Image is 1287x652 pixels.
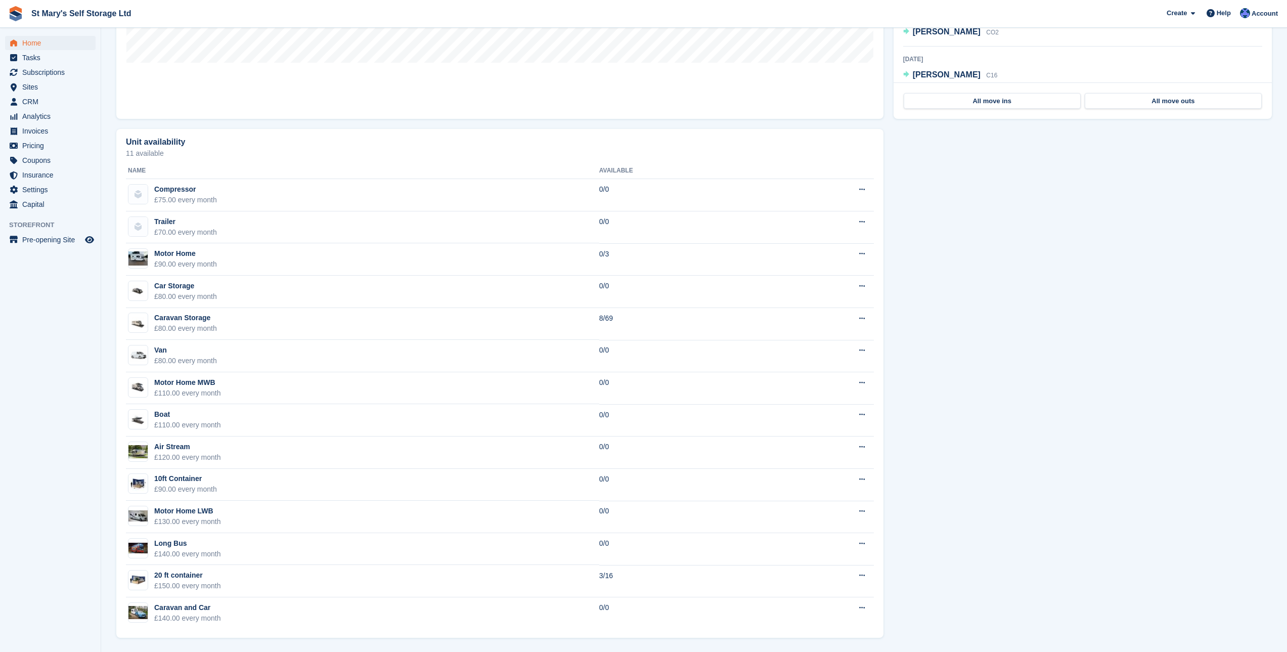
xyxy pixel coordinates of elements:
div: £110.00 every month [154,388,221,399]
td: 0/0 [599,340,768,372]
span: Account [1252,9,1278,19]
div: £140.00 every month [154,549,221,559]
div: Boat [154,409,221,420]
span: Pricing [22,139,83,153]
td: 0/0 [599,533,768,566]
a: St Mary's Self Storage Ltd [27,5,136,22]
span: Subscriptions [22,65,83,79]
td: 0/0 [599,469,768,501]
div: Van [154,345,217,356]
span: Insurance [22,168,83,182]
span: Create [1167,8,1187,18]
img: stora-icon-8386f47178a22dfd0bd8f6a31ec36ba5ce8667c1dd55bd0f319d3a0aa187defe.svg [8,6,23,21]
img: Caravan%20and%20car.jpg [128,606,148,619]
span: C16 [986,72,997,79]
td: 8/69 [599,308,768,340]
div: Car Storage [154,281,217,291]
span: Pre-opening Site [22,233,83,247]
div: £80.00 every month [154,291,217,302]
td: 0/3 [599,243,768,276]
img: 1%20Car%20Lot%20-%20Without%20dimensions%20(3).jpg [128,285,148,296]
th: Available [599,163,768,179]
div: Caravan Storage [154,313,217,323]
div: Air Stream [154,442,221,452]
span: Storefront [9,220,101,230]
div: £120.00 every month [154,452,221,463]
th: Name [126,163,599,179]
a: menu [5,183,96,197]
a: menu [5,153,96,167]
div: Caravan and Car [154,602,221,613]
div: [DATE] [903,55,1262,64]
div: Compressor [154,184,217,195]
span: CO2 [986,29,999,36]
a: menu [5,65,96,79]
div: £80.00 every month [154,356,217,366]
a: menu [5,233,96,247]
div: Motor Home LWB [154,506,221,516]
div: 20 ft container [154,570,221,581]
a: menu [5,36,96,50]
span: Settings [22,183,83,197]
a: menu [5,168,96,182]
div: £70.00 every month [154,227,217,238]
td: 0/0 [599,437,768,469]
td: 0/0 [599,501,768,533]
img: Matthew Keenan [1240,8,1250,18]
td: 0/0 [599,179,768,211]
span: Analytics [22,109,83,123]
div: Motor Home MWB [154,377,221,388]
div: £140.00 every month [154,613,221,624]
td: 0/0 [599,211,768,244]
a: menu [5,95,96,109]
img: 20.jpg [128,573,148,588]
img: blank-unit-type-icon-ffbac7b88ba66c5e286b0e438baccc4b9c83835d4c34f86887a83fc20ec27e7b.svg [128,185,148,204]
img: Boat.jpg [128,414,148,425]
td: 0/0 [599,372,768,405]
span: Capital [22,197,83,211]
a: menu [5,109,96,123]
div: Trailer [154,216,217,227]
div: 10ft Container [154,473,217,484]
a: menu [5,197,96,211]
div: £75.00 every month [154,195,217,205]
div: £80.00 every month [154,323,217,334]
img: Motor%20Home.jpg [128,251,148,266]
span: Home [22,36,83,50]
img: Air%20Stream.jpg [128,445,148,458]
div: Motor Home [154,248,217,259]
span: Coupons [22,153,83,167]
div: £150.00 every month [154,581,221,591]
a: All move ins [904,93,1081,109]
h2: Unit availability [126,138,185,147]
a: Preview store [83,234,96,246]
td: 0/0 [599,276,768,308]
div: £130.00 every month [154,516,221,527]
span: Sites [22,80,83,94]
img: Motor%20Home.jpg [128,382,148,393]
div: Long Bus [154,538,221,549]
div: £90.00 every month [154,259,217,270]
td: 0/0 [599,404,768,437]
a: [PERSON_NAME] C16 [903,69,998,82]
td: 3/16 [599,565,768,597]
a: menu [5,80,96,94]
img: 10-ft-container%20(6).jpg [128,476,148,491]
a: All move outs [1085,93,1262,109]
a: menu [5,139,96,153]
span: Tasks [22,51,83,65]
img: blank-unit-type-icon-ffbac7b88ba66c5e286b0e438baccc4b9c83835d4c34f86887a83fc20ec27e7b.svg [128,217,148,236]
img: Caravan%20-%20R%20(2).jpg [128,317,148,328]
div: £110.00 every month [154,420,221,430]
span: [PERSON_NAME] [913,70,981,79]
a: menu [5,124,96,138]
a: [PERSON_NAME] CO2 [903,26,999,39]
img: Van.png [128,349,148,362]
span: [PERSON_NAME] [913,27,981,36]
td: 0/0 [599,597,768,629]
div: £90.00 every month [154,484,217,495]
p: 11 available [126,150,874,157]
a: menu [5,51,96,65]
span: CRM [22,95,83,109]
img: Motor%20Home%20LWB%206.jpg [128,510,148,521]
